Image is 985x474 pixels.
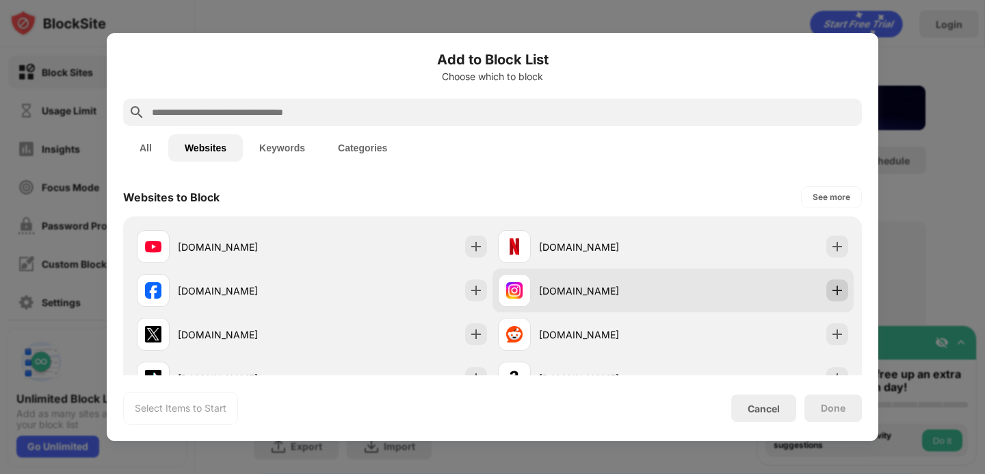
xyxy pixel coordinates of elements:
[129,104,145,121] img: search.svg
[243,134,321,162] button: Keywords
[748,403,780,414] div: Cancel
[506,326,523,342] img: favicons
[178,240,312,254] div: [DOMAIN_NAME]
[178,284,312,298] div: [DOMAIN_NAME]
[506,370,523,386] img: favicons
[178,327,312,342] div: [DOMAIN_NAME]
[168,134,243,162] button: Websites
[539,327,673,342] div: [DOMAIN_NAME]
[135,401,226,415] div: Select Items to Start
[145,282,161,299] img: favicons
[145,370,161,386] img: favicons
[123,134,168,162] button: All
[506,282,523,299] img: favicons
[178,371,312,386] div: [DOMAIN_NAME]
[813,190,850,204] div: See more
[123,49,862,70] h6: Add to Block List
[321,134,404,162] button: Categories
[821,403,845,414] div: Done
[145,238,161,255] img: favicons
[145,326,161,342] img: favicons
[539,371,673,386] div: [DOMAIN_NAME]
[506,238,523,255] img: favicons
[123,71,862,82] div: Choose which to block
[539,284,673,298] div: [DOMAIN_NAME]
[123,190,220,204] div: Websites to Block
[539,240,673,254] div: [DOMAIN_NAME]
